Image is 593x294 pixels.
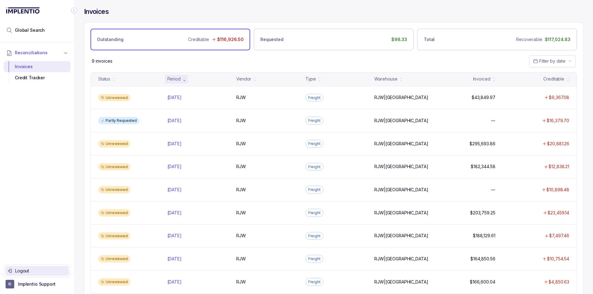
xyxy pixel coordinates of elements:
[167,76,181,82] div: Period
[98,186,130,193] div: Unreviewed
[98,117,139,124] div: Partly Requested
[469,141,495,147] p: $295,693.86
[70,7,78,14] div: Collapse Icon
[374,76,397,82] div: Warehouse
[167,187,182,193] p: [DATE]
[308,141,321,147] p: Freight
[491,118,495,124] p: —
[92,58,112,64] p: 9 invoices
[533,58,566,64] search: Date Range Picker
[547,118,569,124] p: $16,379.70
[374,118,428,124] p: RJW|[GEOGRAPHIC_DATA]
[424,36,435,43] p: Total
[473,233,495,239] p: $188,129.61
[15,27,45,33] span: Global Search
[98,232,130,240] div: Unreviewed
[9,72,65,83] div: Credit Tracker
[546,187,569,193] p: $10,898.48
[217,36,244,43] p: $116,926.50
[374,279,428,285] p: RJW|[GEOGRAPHIC_DATA]
[236,279,246,285] p: RJW
[549,94,569,101] p: $9,367.08
[92,58,112,64] div: Remaining page entries
[15,50,48,56] span: Reconciliations
[84,7,109,16] h4: Invoices
[167,118,182,124] p: [DATE]
[374,141,428,147] p: RJW|[GEOGRAPHIC_DATA]
[374,256,428,262] p: RJW|[GEOGRAPHIC_DATA]
[308,118,321,124] p: Freight
[188,36,209,43] p: Creditable
[236,256,246,262] p: RJW
[236,187,246,193] p: RJW
[236,76,251,82] div: Vendor
[308,210,321,216] p: Freight
[167,94,182,101] p: [DATE]
[167,141,182,147] p: [DATE]
[167,233,182,239] p: [DATE]
[374,94,428,101] p: RJW|[GEOGRAPHIC_DATA]
[167,256,182,262] p: [DATE]
[98,163,130,171] div: Unreviewed
[98,140,130,147] div: Unreviewed
[548,210,569,216] p: $23,459.14
[374,210,428,216] p: RJW|[GEOGRAPHIC_DATA]
[470,279,495,285] p: $166,600.04
[374,164,428,170] p: RJW|[GEOGRAPHIC_DATA]
[470,256,495,262] p: $164,850.56
[18,281,56,287] p: Implentio Support
[236,94,246,101] p: RJW
[516,36,542,43] p: Recoverable
[4,60,70,85] div: Reconciliations
[260,36,284,43] p: Requested
[539,58,566,64] span: Filter by date
[308,279,321,285] p: Freight
[545,36,570,43] p: $117,024.83
[374,187,428,193] p: RJW|[GEOGRAPHIC_DATA]
[473,76,490,82] div: Invoiced
[6,280,69,288] button: User initialsImplentio Support
[491,187,495,193] p: —
[167,164,182,170] p: [DATE]
[471,164,495,170] p: $182,344.58
[9,61,65,72] div: Invoices
[236,233,246,239] p: RJW
[308,95,321,101] p: Freight
[529,55,576,67] button: Date Range Picker
[543,76,564,82] div: Creditable
[4,46,70,60] button: Reconciliations
[6,280,14,288] span: User initials
[97,36,123,43] p: Outstanding
[470,210,495,216] p: $203,759.25
[98,94,130,101] div: Unreviewed
[549,164,569,170] p: $12,838.21
[547,256,569,262] p: $10,754.54
[547,141,569,147] p: $20,881.26
[549,233,569,239] p: $7,497.46
[472,94,495,101] p: $43,849.97
[167,279,182,285] p: [DATE]
[15,268,66,274] p: Logout
[549,279,569,285] p: $4,850.63
[308,233,321,239] p: Freight
[391,36,407,43] p: $98.33
[98,255,130,263] div: Unreviewed
[374,233,428,239] p: RJW|[GEOGRAPHIC_DATA]
[236,141,246,147] p: RJW
[98,76,110,82] div: Status
[308,164,321,170] p: Freight
[308,256,321,262] p: Freight
[308,187,321,193] p: Freight
[305,76,316,82] div: Type
[98,209,130,217] div: Unreviewed
[167,210,182,216] p: [DATE]
[236,164,246,170] p: RJW
[236,118,246,124] p: RJW
[98,278,130,286] div: Unreviewed
[236,210,246,216] p: RJW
